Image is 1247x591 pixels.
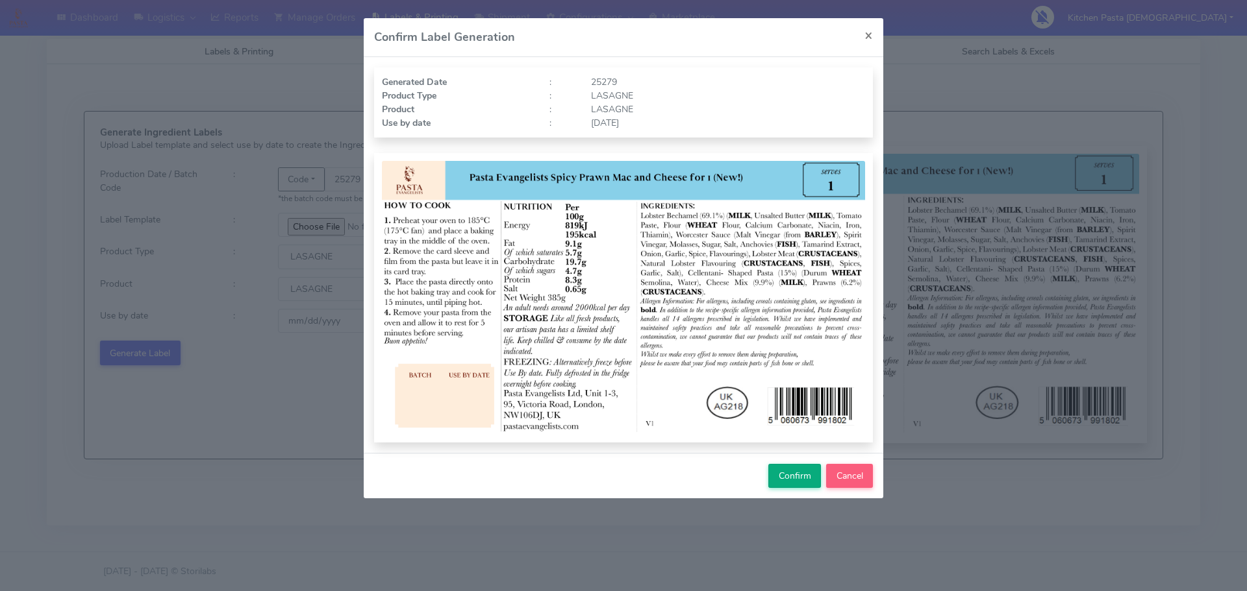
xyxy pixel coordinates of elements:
[779,470,811,482] span: Confirm
[826,464,873,488] button: Cancel
[374,29,515,46] h4: Confirm Label Generation
[581,89,875,103] div: LASAGNE
[540,75,581,89] div: :
[382,161,865,435] img: Label Preview
[864,26,873,44] span: ×
[581,103,875,116] div: LASAGNE
[768,464,821,488] button: Confirm
[382,76,447,88] strong: Generated Date
[382,90,436,102] strong: Product Type
[540,89,581,103] div: :
[540,103,581,116] div: :
[382,117,431,129] strong: Use by date
[540,116,581,130] div: :
[854,18,883,53] button: Close
[382,103,414,115] strong: Product
[581,116,875,130] div: [DATE]
[581,75,875,89] div: 25279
